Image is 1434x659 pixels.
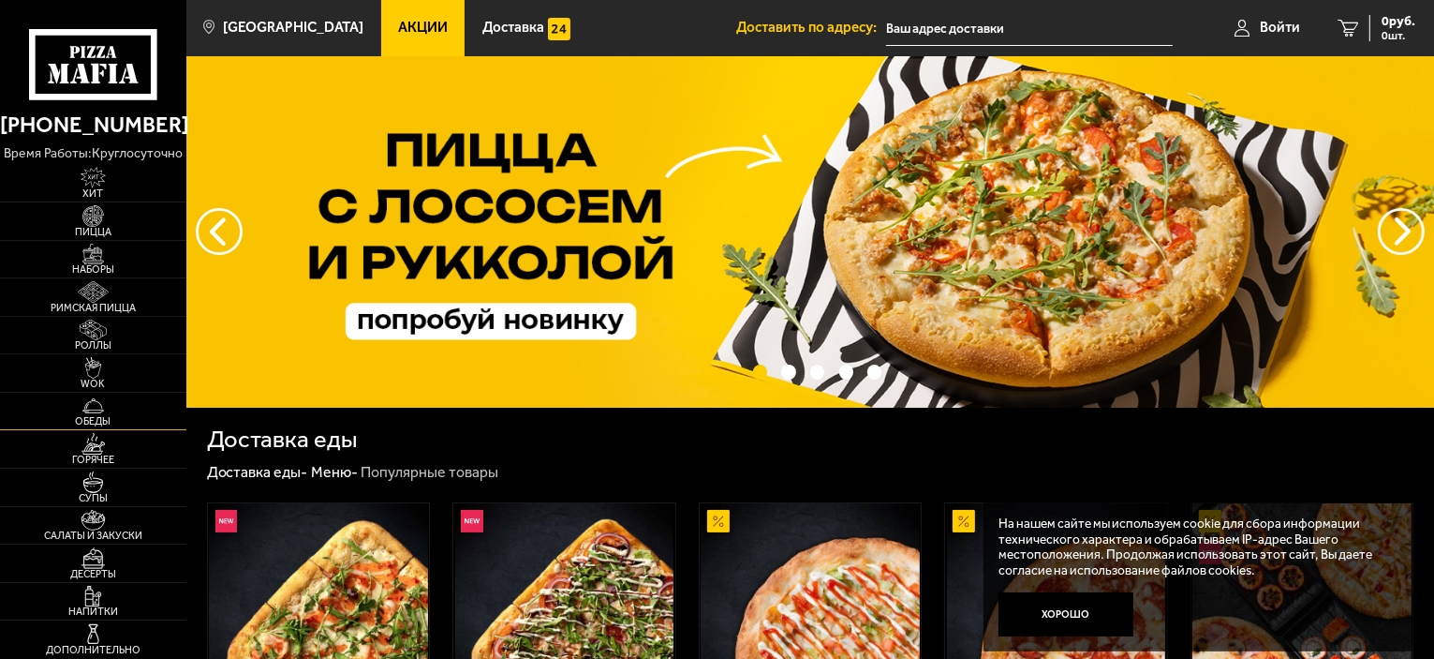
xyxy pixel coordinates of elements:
button: предыдущий [1378,208,1425,255]
img: Акционный [953,510,975,532]
button: точки переключения [839,365,853,379]
button: Хорошо [998,592,1133,637]
div: Популярные товары [361,463,498,483]
img: Акционный [707,510,730,532]
img: Новинка [215,510,238,532]
p: На нашем сайте мы используем cookie для сбора информации технического характера и обрабатываем IP... [998,516,1387,577]
span: Войти [1260,21,1300,35]
h1: Доставка еды [207,427,358,452]
img: Новинка [461,510,483,532]
span: [GEOGRAPHIC_DATA] [223,21,363,35]
span: Доставка [482,21,544,35]
button: следующий [196,208,243,255]
span: 0 шт. [1382,30,1415,41]
button: точки переключения [810,365,824,379]
a: Меню- [311,463,358,481]
img: 15daf4d41897b9f0e9f617042186c801.svg [548,18,570,40]
span: 0 руб. [1382,15,1415,28]
button: точки переключения [781,365,795,379]
span: Доставить по адресу: [736,21,886,35]
button: точки переключения [867,365,881,379]
a: Доставка еды- [207,463,308,481]
span: Акции [398,21,448,35]
input: Ваш адрес доставки [886,11,1173,46]
button: точки переключения [753,365,767,379]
